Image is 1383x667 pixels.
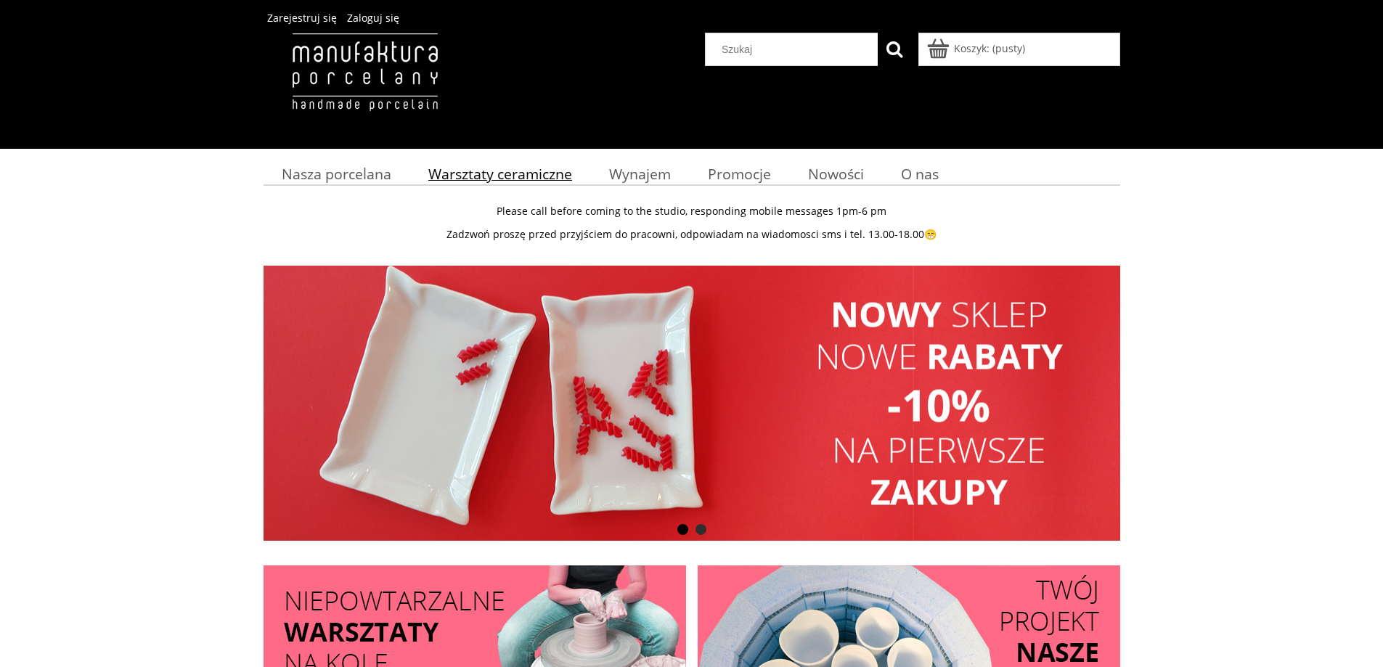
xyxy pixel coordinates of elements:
[264,228,1120,241] p: Zadzwoń proszę przed przyjściem do pracowni, odpowiadam na wiadomosci sms i tel. 13.00-18.00😁
[428,164,572,184] span: Warsztaty ceramiczne
[347,11,399,25] a: Zaloguj się
[992,41,1025,55] b: (pusty)
[882,160,957,188] a: O nas
[954,41,990,55] span: Koszyk:
[609,164,671,184] span: Wynajem
[264,205,1120,218] p: Please call before coming to the studio, responding mobile messages 1pm-6 pm
[789,160,882,188] a: Nowości
[689,160,789,188] a: Promocje
[267,11,337,25] a: Zarejestruj się
[264,33,466,142] img: Manufaktura Porcelany
[590,160,689,188] a: Wynajem
[808,164,864,184] span: Nowości
[901,164,939,184] span: O nas
[878,33,911,66] button: Szukaj
[929,41,1025,55] a: Produkty w koszyku 0. Przejdź do koszyka
[409,160,590,188] a: Warsztaty ceramiczne
[711,33,878,65] input: Szukaj w sklepie
[264,160,410,188] a: Nasza porcelana
[708,164,771,184] span: Promocje
[282,164,391,184] span: Nasza porcelana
